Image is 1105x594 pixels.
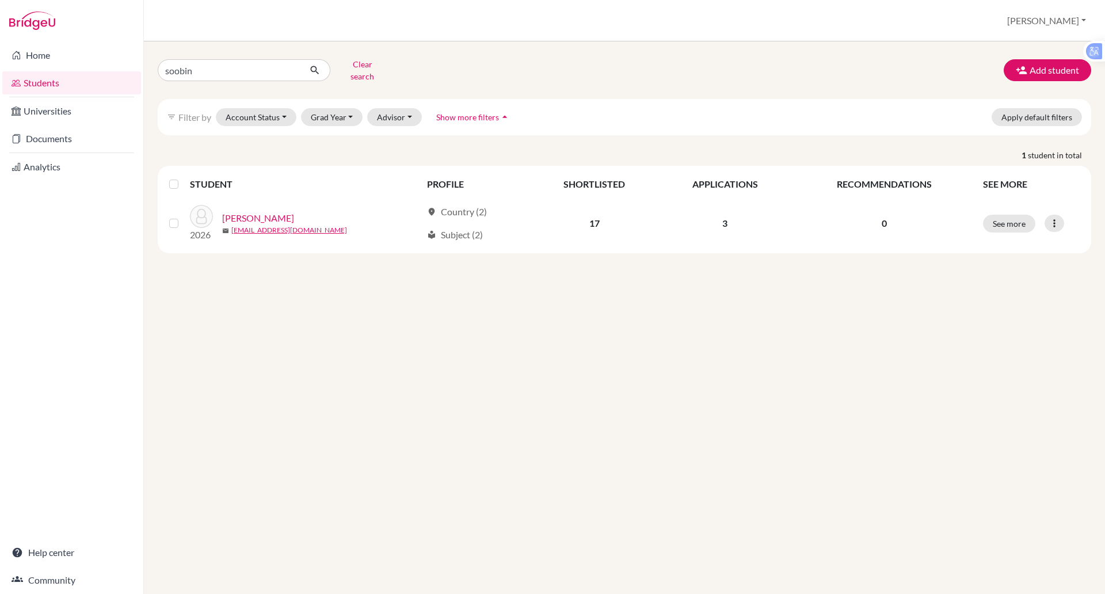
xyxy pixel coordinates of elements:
[2,71,141,94] a: Students
[190,170,420,198] th: STUDENT
[190,205,213,228] img: Park, Isabella
[190,228,213,242] p: 2026
[976,170,1087,198] th: SEE MORE
[330,55,394,85] button: Clear search
[427,228,483,242] div: Subject (2)
[499,111,510,123] i: arrow_drop_up
[427,205,487,219] div: Country (2)
[167,112,176,121] i: filter_list
[420,170,531,198] th: PROFILE
[1028,149,1091,161] span: student in total
[2,100,141,123] a: Universities
[2,569,141,592] a: Community
[9,12,55,30] img: Bridge-U
[1004,59,1091,81] button: Add student
[436,112,499,122] span: Show more filters
[992,108,1082,126] button: Apply default filters
[427,230,436,239] span: local_library
[2,155,141,178] a: Analytics
[531,198,658,249] td: 17
[792,170,976,198] th: RECOMMENDATIONS
[531,170,658,198] th: SHORTLISTED
[367,108,422,126] button: Advisor
[799,216,969,230] p: 0
[983,215,1035,233] button: See more
[1022,149,1028,161] strong: 1
[231,225,347,235] a: [EMAIL_ADDRESS][DOMAIN_NAME]
[2,541,141,564] a: Help center
[216,108,296,126] button: Account Status
[301,108,363,126] button: Grad Year
[1002,10,1091,32] button: [PERSON_NAME]
[658,170,792,198] th: APPLICATIONS
[658,198,792,249] td: 3
[222,227,229,234] span: mail
[222,211,294,225] a: [PERSON_NAME]
[426,108,520,126] button: Show more filtersarrow_drop_up
[178,112,211,123] span: Filter by
[158,59,300,81] input: Find student by name...
[427,207,436,216] span: location_on
[2,127,141,150] a: Documents
[2,44,141,67] a: Home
